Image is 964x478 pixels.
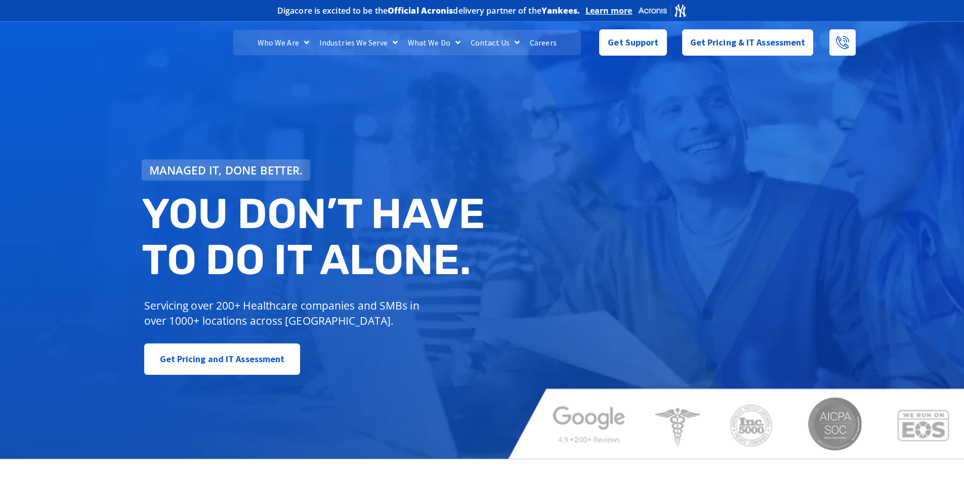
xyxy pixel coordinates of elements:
[142,191,490,283] h2: You don’t have to do IT alone.
[108,27,181,59] img: DigaCore Technology Consulting
[525,30,562,55] a: Careers
[233,30,580,55] nav: Menu
[144,298,427,328] p: Servicing over 200+ Healthcare companies and SMBs in over 1000+ locations across [GEOGRAPHIC_DATA].
[144,343,301,375] a: Get Pricing and IT Assessment
[608,32,658,53] span: Get Support
[388,5,453,16] b: Official Acronis
[314,30,403,55] a: Industries We Serve
[160,349,285,369] span: Get Pricing and IT Assessment
[277,7,580,15] h2: Digacore is excited to be the delivery partner of the
[253,30,314,55] a: Who We Are
[403,30,466,55] a: What We Do
[599,29,666,56] a: Get Support
[142,159,311,181] a: Managed IT, done better.
[690,32,806,53] span: Get Pricing & IT Assessment
[466,30,525,55] a: Contact Us
[541,5,580,16] b: Yankees.
[585,6,633,16] a: Learn more
[149,164,303,176] span: Managed IT, done better.
[638,3,687,18] img: Acronis
[682,29,814,56] a: Get Pricing & IT Assessment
